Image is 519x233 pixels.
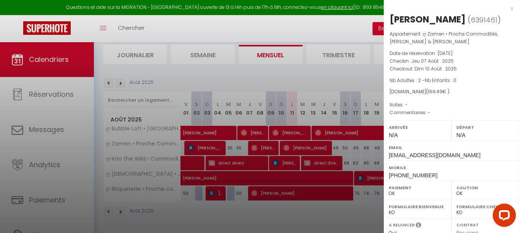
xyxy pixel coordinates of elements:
[389,152,480,158] span: [EMAIL_ADDRESS][DOMAIN_NAME]
[390,50,513,57] p: Date de réservation :
[390,101,513,109] p: Notes :
[428,88,442,95] span: 169.49
[390,88,513,96] div: [DOMAIN_NAME]
[389,132,398,138] span: N/A
[390,13,466,26] div: [PERSON_NAME]
[471,15,497,25] span: 6391461
[405,101,408,108] span: -
[390,57,513,65] p: Checkin :
[390,65,513,73] p: Checkout :
[456,184,514,192] label: Caution
[411,58,454,64] span: Jeu 07 Août . 2025
[456,222,479,227] label: Contrat
[390,30,513,46] p: Appartement :
[468,14,501,25] span: ( )
[390,109,513,116] p: Commentaires :
[389,203,446,211] label: Formulaire Bienvenue
[456,132,465,138] span: N/A
[389,123,446,131] label: Arrivée
[384,4,513,13] div: x
[389,184,446,192] label: Paiement
[389,164,514,171] label: Mobile
[487,200,519,233] iframe: LiveChat chat widget
[428,109,431,116] span: -
[437,50,453,57] span: [DATE]
[456,123,514,131] label: Départ
[416,222,421,230] i: Sélectionner OUI si vous souhaiter envoyer les séquences de messages post-checkout
[390,31,498,45] span: ღ Zamen • Proche Commodités, [PERSON_NAME] & [PERSON_NAME]
[426,88,449,95] span: ( € )
[389,172,437,178] span: [PHONE_NUMBER]
[390,77,456,84] span: Nb Adultes : 2 -
[389,222,415,228] label: A relancer
[425,77,456,84] span: Nb Enfants : 0
[456,203,514,211] label: Formulaire Checkin
[389,144,514,151] label: Email
[415,65,457,72] span: Dim 10 Août . 2025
